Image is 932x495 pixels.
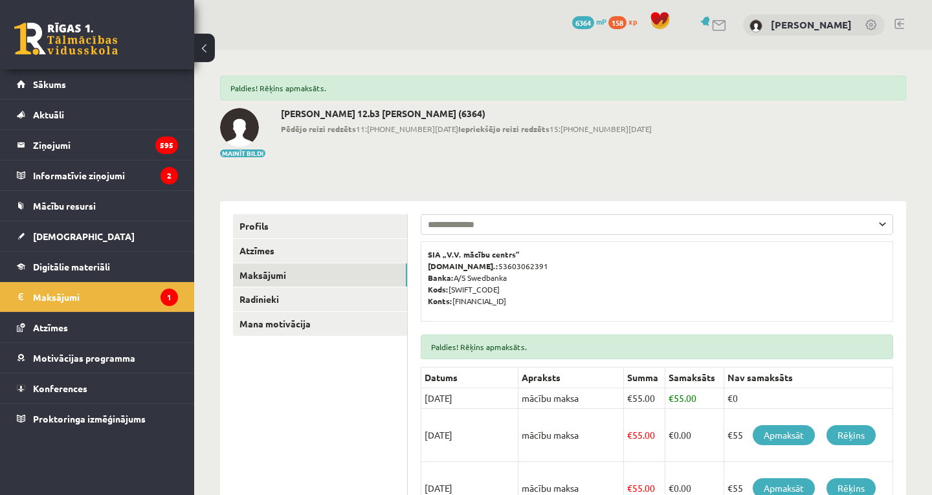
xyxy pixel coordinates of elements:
[161,167,178,184] i: 2
[665,409,724,462] td: 0.00
[428,272,454,283] b: Banka:
[281,123,652,135] span: 11:[PHONE_NUMBER][DATE] 15:[PHONE_NUMBER][DATE]
[33,130,178,160] legend: Ziņojumi
[17,313,178,342] a: Atzīmes
[17,191,178,221] a: Mācību resursi
[17,160,178,190] a: Informatīvie ziņojumi2
[624,388,665,409] td: 55.00
[233,287,407,311] a: Radinieki
[627,429,632,441] span: €
[572,16,606,27] a: 6364 mP
[233,263,407,287] a: Maksājumi
[281,124,356,134] b: Pēdējo reizi redzēts
[33,230,135,242] span: [DEMOGRAPHIC_DATA]
[33,282,178,312] legend: Maksājumi
[17,130,178,160] a: Ziņojumi595
[518,368,624,388] th: Apraksts
[669,429,674,441] span: €
[428,296,452,306] b: Konts:
[669,482,674,494] span: €
[624,409,665,462] td: 55.00
[518,388,624,409] td: mācību maksa
[17,69,178,99] a: Sākums
[33,413,146,424] span: Proktoringa izmēģinājums
[572,16,594,29] span: 6364
[596,16,606,27] span: mP
[17,343,178,373] a: Motivācijas programma
[220,108,259,147] img: Rihards Zoltāns
[17,221,178,251] a: [DEMOGRAPHIC_DATA]
[724,368,893,388] th: Nav samaksāts
[161,289,178,306] i: 1
[608,16,643,27] a: 158 xp
[421,368,518,388] th: Datums
[518,409,624,462] td: mācību maksa
[665,368,724,388] th: Samaksāts
[33,322,68,333] span: Atzīmes
[17,404,178,434] a: Proktoringa izmēģinājums
[33,109,64,120] span: Aktuāli
[33,200,96,212] span: Mācību resursi
[421,335,893,359] div: Paldies! Rēķins apmaksāts.
[33,261,110,272] span: Digitālie materiāli
[771,18,852,31] a: [PERSON_NAME]
[233,312,407,336] a: Mana motivācija
[608,16,627,29] span: 158
[428,248,886,307] p: 53603062391 A/S Swedbanka [SWIFT_CODE] [FINANCIAL_ID]
[428,284,449,294] b: Kods:
[33,160,178,190] legend: Informatīvie ziņojumi
[33,78,66,90] span: Sākums
[17,100,178,129] a: Aktuāli
[628,16,637,27] span: xp
[827,425,876,445] a: Rēķins
[669,392,674,404] span: €
[421,388,518,409] td: [DATE]
[220,149,265,157] button: Mainīt bildi
[421,409,518,462] td: [DATE]
[233,214,407,238] a: Profils
[749,19,762,32] img: Rihards Zoltāns
[281,108,652,119] h2: [PERSON_NAME] 12.b3 [PERSON_NAME] (6364)
[17,373,178,403] a: Konferences
[33,382,87,394] span: Konferences
[624,368,665,388] th: Summa
[428,261,498,271] b: [DOMAIN_NAME].:
[753,425,815,445] a: Apmaksāt
[428,249,520,259] b: SIA „V.V. mācību centrs”
[17,282,178,312] a: Maksājumi1
[665,388,724,409] td: 55.00
[627,482,632,494] span: €
[33,352,135,364] span: Motivācijas programma
[220,76,906,100] div: Paldies! Rēķins apmaksāts.
[627,392,632,404] span: €
[155,137,178,154] i: 595
[17,252,178,281] a: Digitālie materiāli
[458,124,549,134] b: Iepriekšējo reizi redzēts
[14,23,118,55] a: Rīgas 1. Tālmācības vidusskola
[233,239,407,263] a: Atzīmes
[724,409,893,462] td: €55
[724,388,893,409] td: €0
